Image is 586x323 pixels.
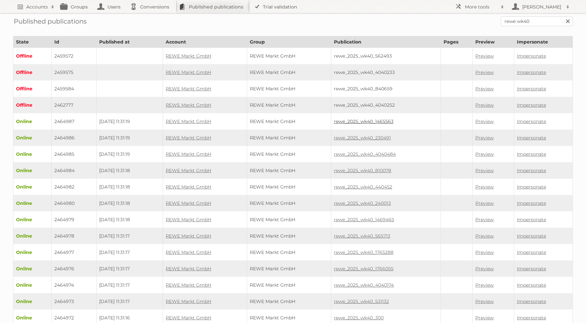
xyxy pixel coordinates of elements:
td: 2464986 [52,130,96,146]
td: 2464982 [52,179,96,195]
a: REWE Markt GmbH [166,282,211,288]
span: [DATE] 11:31:19 [99,151,130,157]
a: Impersonate [517,200,546,206]
td: REWE Markt GmbH [247,293,331,310]
td: Online [13,260,52,277]
a: REWE Markt GmbH [166,233,211,239]
a: Preview [475,233,494,239]
td: REWE Markt GmbH [247,146,331,162]
a: rewe_2025_wk40_4040174 [334,282,394,288]
td: REWE Markt GmbH [247,48,331,64]
td: 2464976 [52,260,96,277]
a: Impersonate [517,53,546,59]
a: Preview [475,249,494,255]
h2: Accounts [26,4,48,10]
td: REWE Markt GmbH [247,162,331,179]
a: rewe_2025_wk40_230491 [334,135,391,141]
a: Preview [475,102,494,108]
td: Online [13,277,52,293]
a: Preview [475,298,494,304]
span: [DATE] 11:31:16 [99,315,130,321]
a: Preview [475,200,494,206]
td: 2464985 [52,146,96,162]
a: REWE Markt GmbH [166,315,211,321]
td: Online [13,195,52,211]
a: rewe_2025_wk40_1766055 [334,266,394,272]
a: Preview [475,315,494,321]
span: [DATE] 11:31:19 [99,118,130,124]
th: State [13,36,52,48]
a: Impersonate [517,315,546,321]
td: Online [13,244,52,260]
td: Online [13,179,52,195]
a: REWE Markt GmbH [166,298,211,304]
td: Offline [13,48,52,64]
td: 2464979 [52,211,96,228]
th: Id [52,36,96,48]
td: rewe_2025_wk40_840659 [331,81,441,97]
td: 2464984 [52,162,96,179]
td: REWE Markt GmbH [247,130,331,146]
td: 2459575 [52,64,96,81]
a: REWE Markt GmbH [166,249,211,255]
td: REWE Markt GmbH [247,195,331,211]
td: REWE Markt GmbH [247,97,331,113]
td: 2464973 [52,293,96,310]
a: Impersonate [517,282,546,288]
th: Publication [331,36,441,48]
a: REWE Markt GmbH [166,118,211,124]
td: REWE Markt GmbH [247,277,331,293]
a: Impersonate [517,86,546,92]
a: REWE Markt GmbH [166,168,211,173]
a: Preview [475,217,494,223]
td: Online [13,293,52,310]
td: Offline [13,64,52,81]
td: 2464980 [52,195,96,211]
td: Online [13,211,52,228]
a: Impersonate [517,151,546,157]
a: REWE Markt GmbH [166,266,211,272]
span: [DATE] 11:31:17 [99,282,130,288]
a: REWE Markt GmbH [166,200,211,206]
a: rewe_2025_wk40_810078 [334,168,391,173]
a: Preview [475,118,494,124]
a: Impersonate [517,184,546,190]
th: Published at [96,36,163,48]
a: REWE Markt GmbH [166,184,211,190]
a: REWE Markt GmbH [166,69,211,75]
a: rewe_2025_wk40_300 [334,315,384,321]
td: Offline [13,81,52,97]
td: 2459572 [52,48,96,64]
a: Preview [475,53,494,59]
td: REWE Markt GmbH [247,244,331,260]
a: Preview [475,151,494,157]
td: 2459584 [52,81,96,97]
td: Online [13,130,52,146]
h2: More tools [465,4,498,10]
a: rewe_2025_wk40_531132 [334,298,389,304]
td: 2464974 [52,277,96,293]
a: REWE Markt GmbH [166,217,211,223]
a: Impersonate [517,266,546,272]
td: Offline [13,97,52,113]
td: REWE Markt GmbH [247,64,331,81]
td: 2462777 [52,97,96,113]
td: Online [13,113,52,130]
a: REWE Markt GmbH [166,86,211,92]
td: REWE Markt GmbH [247,228,331,244]
a: Preview [475,168,494,173]
a: Impersonate [517,69,546,75]
span: [DATE] 11:31:18 [99,168,130,173]
td: Online [13,146,52,162]
span: [DATE] 11:31:18 [99,200,130,206]
span: [DATE] 11:31:17 [99,249,130,255]
a: Impersonate [517,168,546,173]
a: REWE Markt GmbH [166,151,211,157]
td: rewe_2025_wk40_4040233 [331,64,441,81]
a: Preview [475,86,494,92]
a: rewe_2025_wk40_565713 [334,233,390,239]
td: REWE Markt GmbH [247,211,331,228]
th: Group [247,36,331,48]
a: Impersonate [517,233,546,239]
a: REWE Markt GmbH [166,135,211,141]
